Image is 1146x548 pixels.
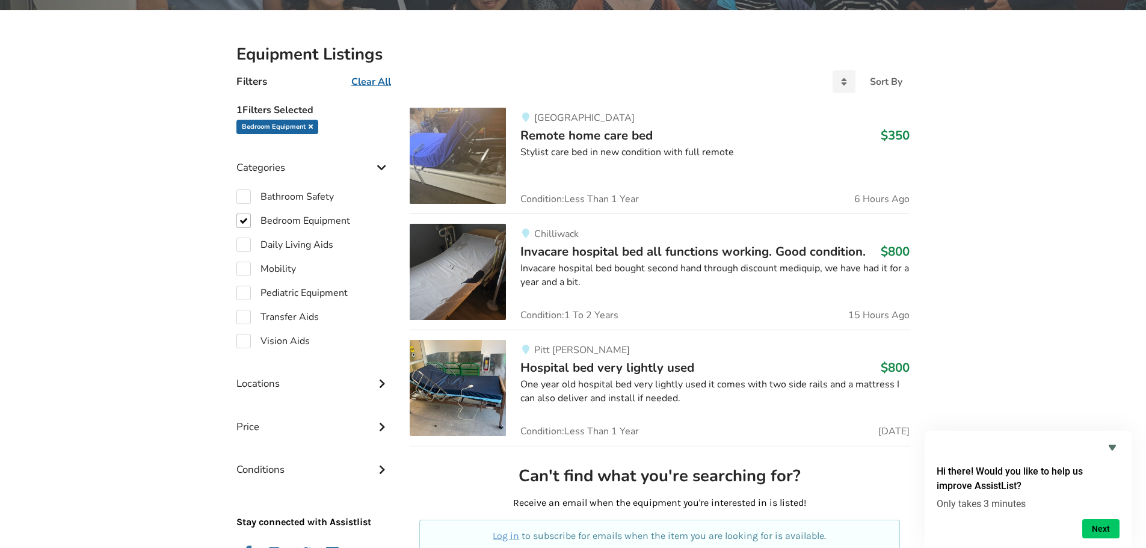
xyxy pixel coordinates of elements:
[236,214,350,228] label: Bedroom Equipment
[236,439,390,482] div: Conditions
[410,108,506,204] img: bedroom equipment-remote home care bed
[520,262,910,289] div: Invacare hospital bed bought second hand through discount mediquip, we have had it for a year and...
[419,496,900,510] p: Receive an email when the equipment you're interested in is listed!
[520,310,618,320] span: Condition: 1 To 2 Years
[236,98,390,120] h5: 1 Filters Selected
[520,194,639,204] span: Condition: Less Than 1 Year
[534,343,630,357] span: Pitt [PERSON_NAME]
[410,224,506,320] img: bedroom equipment-invacare hospital bed all functions working. good condition.
[534,111,635,125] span: [GEOGRAPHIC_DATA]
[236,353,390,396] div: Locations
[1105,440,1120,455] button: Hide survey
[236,75,267,88] h4: Filters
[937,464,1120,493] h2: Hi there! Would you like to help us improve AssistList?
[1082,519,1120,538] button: Next question
[520,426,639,436] span: Condition: Less Than 1 Year
[419,466,900,487] h2: Can't find what you're searching for?
[434,529,886,543] p: to subscribe for emails when the item you are looking for is available.
[236,189,334,204] label: Bathroom Safety
[937,440,1120,538] div: Hi there! Would you like to help us improve AssistList?
[881,360,910,375] h3: $800
[236,120,318,134] div: Bedroom Equipment
[520,127,653,144] span: Remote home care bed
[236,262,296,276] label: Mobility
[870,77,902,87] div: Sort By
[520,359,694,376] span: Hospital bed very lightly used
[236,482,390,529] p: Stay connected with Assistlist
[520,146,910,159] div: Stylist care bed in new condition with full remote
[493,530,519,541] a: Log in
[410,340,506,436] img: bedroom equipment-hospital bed very lightly used
[236,44,910,65] h2: Equipment Listings
[534,227,579,241] span: Chilliwack
[410,214,910,330] a: bedroom equipment-invacare hospital bed all functions working. good condition.ChilliwackInvacare ...
[410,108,910,214] a: bedroom equipment-remote home care bed [GEOGRAPHIC_DATA]Remote home care bed$350Stylist care bed ...
[236,334,310,348] label: Vision Aids
[236,396,390,439] div: Price
[937,498,1120,510] p: Only takes 3 minutes
[878,426,910,436] span: [DATE]
[854,194,910,204] span: 6 Hours Ago
[410,330,910,446] a: bedroom equipment-hospital bed very lightly usedPitt [PERSON_NAME]Hospital bed very lightly used$...
[351,75,391,88] u: Clear All
[848,310,910,320] span: 15 Hours Ago
[881,128,910,143] h3: $350
[881,244,910,259] h3: $800
[236,137,390,180] div: Categories
[520,378,910,405] div: One year old hospital bed very lightly used it comes with two side rails and a mattress I can als...
[236,238,333,252] label: Daily Living Aids
[236,310,319,324] label: Transfer Aids
[520,243,866,260] span: Invacare hospital bed all functions working. Good condition.
[236,286,348,300] label: Pediatric Equipment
